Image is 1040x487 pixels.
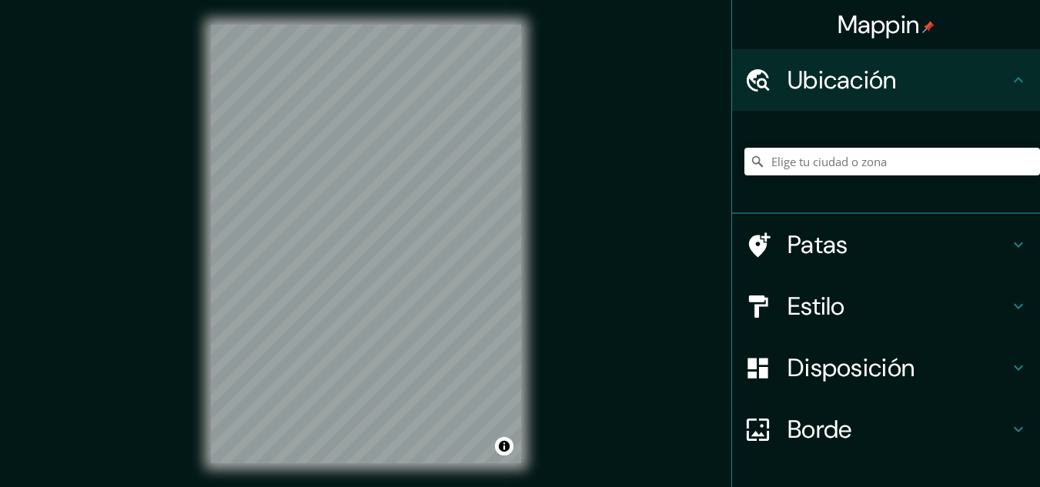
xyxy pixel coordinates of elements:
font: Mappin [838,8,920,41]
font: Borde [788,413,852,445]
div: Estilo [732,275,1040,337]
font: Disposición [788,352,915,384]
div: Borde [732,399,1040,460]
font: Ubicación [788,64,897,96]
div: Patas [732,214,1040,275]
div: Disposición [732,337,1040,399]
button: Activar o desactivar atribución [495,437,513,455]
canvas: Mapa [211,25,521,463]
font: Patas [788,228,848,261]
font: Estilo [788,290,845,322]
div: Ubicación [732,49,1040,111]
img: pin-icon.png [922,21,935,33]
input: Elige tu ciudad o zona [744,148,1040,175]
